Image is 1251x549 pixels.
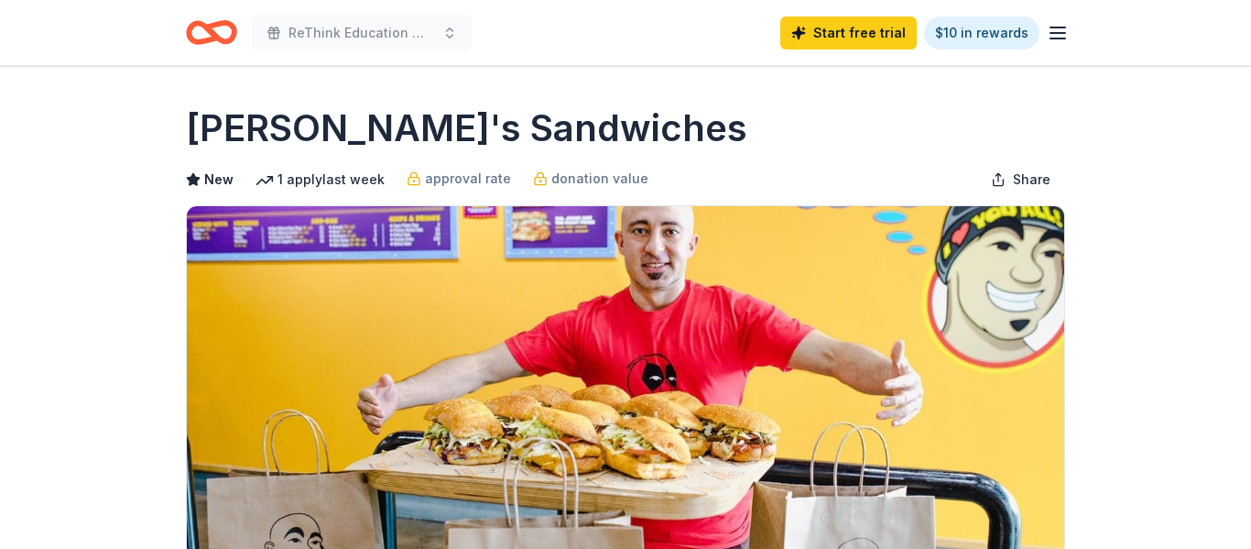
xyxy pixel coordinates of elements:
[551,168,648,190] span: donation value
[425,168,511,190] span: approval rate
[204,169,234,191] span: New
[256,169,385,191] div: 1 apply last week
[780,16,917,49] a: Start free trial
[186,103,747,154] h1: [PERSON_NAME]'s Sandwiches
[976,161,1065,198] button: Share
[924,16,1039,49] a: $10 in rewards
[288,22,435,44] span: ReThink Education Webinar
[1013,169,1050,191] span: Share
[252,15,472,51] button: ReThink Education Webinar
[186,11,237,54] a: Home
[407,168,511,190] a: approval rate
[533,168,648,190] a: donation value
